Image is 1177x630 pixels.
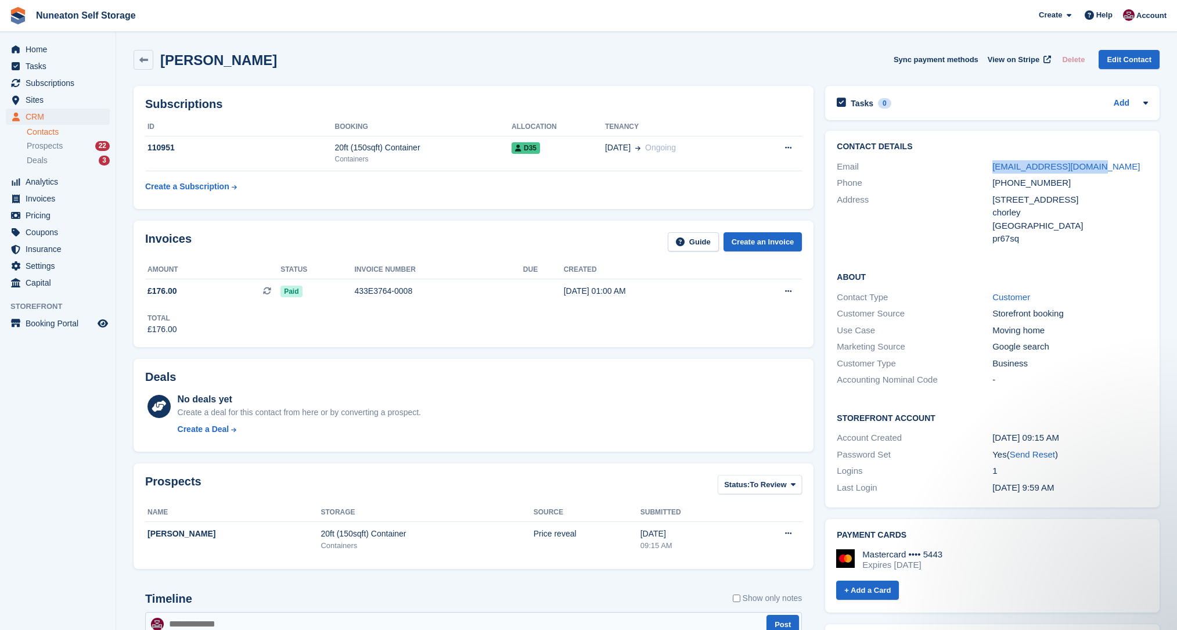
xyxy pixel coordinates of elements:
div: Customer Source [837,307,992,321]
a: Create a Subscription [145,176,237,197]
div: Price reveal [534,528,640,540]
span: Settings [26,258,95,274]
a: menu [6,174,110,190]
h2: Storefront Account [837,412,1148,423]
div: Marketing Source [837,340,992,354]
a: Create a Deal [178,423,421,435]
button: Status: To Review [718,475,802,494]
span: Storefront [10,301,116,312]
div: Last Login [837,481,992,495]
span: Home [26,41,95,57]
div: Yes [992,448,1148,462]
a: menu [6,109,110,125]
th: Due [523,261,564,279]
div: Account Created [837,431,992,445]
div: Email [837,160,992,174]
span: Invoices [26,190,95,207]
a: Create an Invoice [724,232,802,251]
th: Created [564,261,735,279]
span: Analytics [26,174,95,190]
a: Guide [668,232,719,251]
h2: Subscriptions [145,98,802,111]
th: Submitted [640,503,742,522]
th: Source [534,503,640,522]
span: [DATE] [605,142,631,154]
button: Delete [1057,50,1089,69]
a: Deals 3 [27,154,110,167]
a: Preview store [96,316,110,330]
span: D35 [512,142,540,154]
img: Chris Palmer [1123,9,1135,21]
div: 09:15 AM [640,540,742,552]
h2: [PERSON_NAME] [160,52,277,68]
a: + Add a Card [836,581,899,600]
h2: Tasks [851,98,873,109]
th: Allocation [512,118,605,136]
span: ( ) [1007,449,1058,459]
a: Add [1114,97,1129,110]
div: 3 [99,156,110,165]
span: Tasks [26,58,95,74]
div: 433E3764-0008 [355,285,523,297]
div: Create a deal for this contact from here or by converting a prospect. [178,406,421,419]
a: Edit Contact [1099,50,1160,69]
button: Sync payment methods [894,50,978,69]
div: 20ft (150sqft) Container [321,528,533,540]
span: Capital [26,275,95,291]
a: menu [6,258,110,274]
span: Sites [26,92,95,108]
span: Prospects [27,141,63,152]
div: Address [837,193,992,246]
span: To Review [750,479,786,491]
div: Phone [837,177,992,190]
span: Status: [724,479,750,491]
span: Booking Portal [26,315,95,332]
div: [STREET_ADDRESS] [992,193,1148,207]
span: Account [1136,10,1167,21]
span: Help [1096,9,1113,21]
div: Create a Subscription [145,181,229,193]
a: Send Reset [1010,449,1055,459]
span: Create [1039,9,1062,21]
img: Mastercard Logo [836,549,855,568]
div: Customer Type [837,357,992,370]
h2: About [837,271,1148,282]
div: [DATE] 01:00 AM [564,285,735,297]
div: Password Set [837,448,992,462]
time: 2025-09-29 08:59:48 UTC [992,483,1054,492]
div: Containers [321,540,533,552]
div: Create a Deal [178,423,229,435]
label: Show only notes [733,592,802,604]
th: Invoice number [355,261,523,279]
div: [GEOGRAPHIC_DATA] [992,219,1148,233]
div: pr67sq [992,232,1148,246]
a: menu [6,241,110,257]
h2: Invoices [145,232,192,251]
a: Customer [992,292,1030,302]
div: [DATE] 09:15 AM [992,431,1148,445]
div: Google search [992,340,1148,354]
h2: Deals [145,370,176,384]
a: [EMAIL_ADDRESS][DOMAIN_NAME] [992,161,1140,171]
a: menu [6,92,110,108]
div: Moving home [992,324,1148,337]
a: Prospects 22 [27,140,110,152]
a: menu [6,224,110,240]
div: Logins [837,465,992,478]
div: [DATE] [640,528,742,540]
div: [PERSON_NAME] [147,528,321,540]
span: View on Stripe [988,54,1039,66]
span: CRM [26,109,95,125]
div: Contact Type [837,291,992,304]
img: stora-icon-8386f47178a22dfd0bd8f6a31ec36ba5ce8667c1dd55bd0f319d3a0aa187defe.svg [9,7,27,24]
th: Booking [334,118,512,136]
span: Subscriptions [26,75,95,91]
div: Use Case [837,324,992,337]
div: Expires [DATE] [862,560,942,570]
span: Insurance [26,241,95,257]
div: £176.00 [147,323,177,336]
a: Nuneaton Self Storage [31,6,141,25]
a: menu [6,41,110,57]
span: Paid [280,286,302,297]
div: - [992,373,1148,387]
